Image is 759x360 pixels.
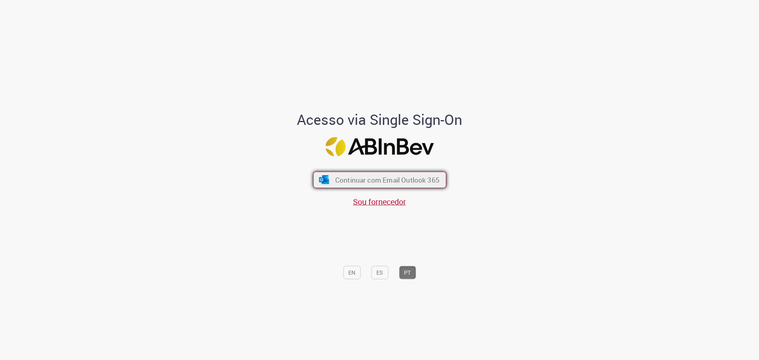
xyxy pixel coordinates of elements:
img: ícone Azure/Microsoft 360 [318,175,330,184]
img: Logo ABInBev [325,137,434,156]
button: PT [399,266,416,279]
h1: Acesso via Single Sign-On [270,112,489,128]
button: ES [371,266,388,279]
button: EN [343,266,361,279]
button: ícone Azure/Microsoft 360 Continuar com Email Outlook 365 [313,172,446,188]
span: Continuar com Email Outlook 365 [335,175,439,184]
a: Sou fornecedor [353,196,406,207]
